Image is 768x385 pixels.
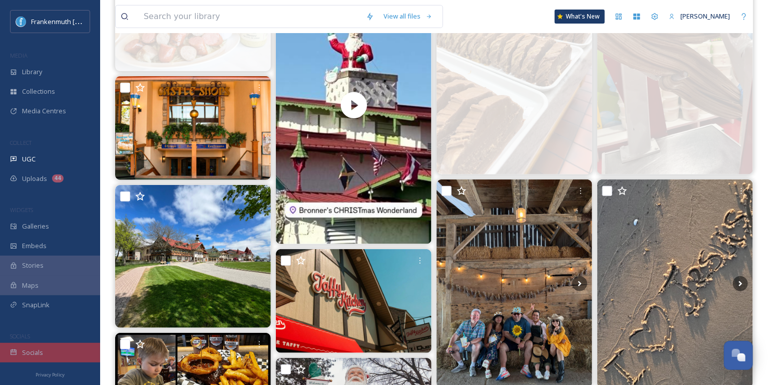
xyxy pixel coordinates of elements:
div: 44 [52,174,64,182]
span: Uploads [22,174,47,183]
span: Library [22,67,42,77]
span: Embeds [22,241,47,251]
a: Privacy Policy [36,368,65,380]
span: Privacy Policy [36,371,65,378]
span: COLLECT [10,139,32,146]
span: MEDIA [10,52,28,59]
img: Social%20Media%20PFP%202025.jpg [16,17,26,27]
a: [PERSON_NAME] [664,7,735,26]
span: Socials [22,348,43,357]
span: Frankenmuth [US_STATE] [31,17,107,26]
span: Galleries [22,222,49,231]
span: SnapLink [22,300,50,310]
span: Collections [22,87,55,96]
img: 18067339762821505.jpg [115,185,271,328]
span: [PERSON_NAME] [680,12,730,21]
a: What's New [555,10,605,24]
span: UGC [22,154,36,164]
span: WIDGETS [10,206,33,214]
span: Stories [22,261,44,270]
span: SOCIALS [10,332,30,340]
img: #photography #frankenmuth #bavarianinn [115,76,271,180]
span: Media Centres [22,106,66,116]
img: #photography #frankenmuth #taffy 🍬 [276,249,432,353]
a: View all files [379,7,438,26]
button: Open Chat [724,341,753,370]
input: Search your library [139,6,361,28]
span: Maps [22,281,39,290]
